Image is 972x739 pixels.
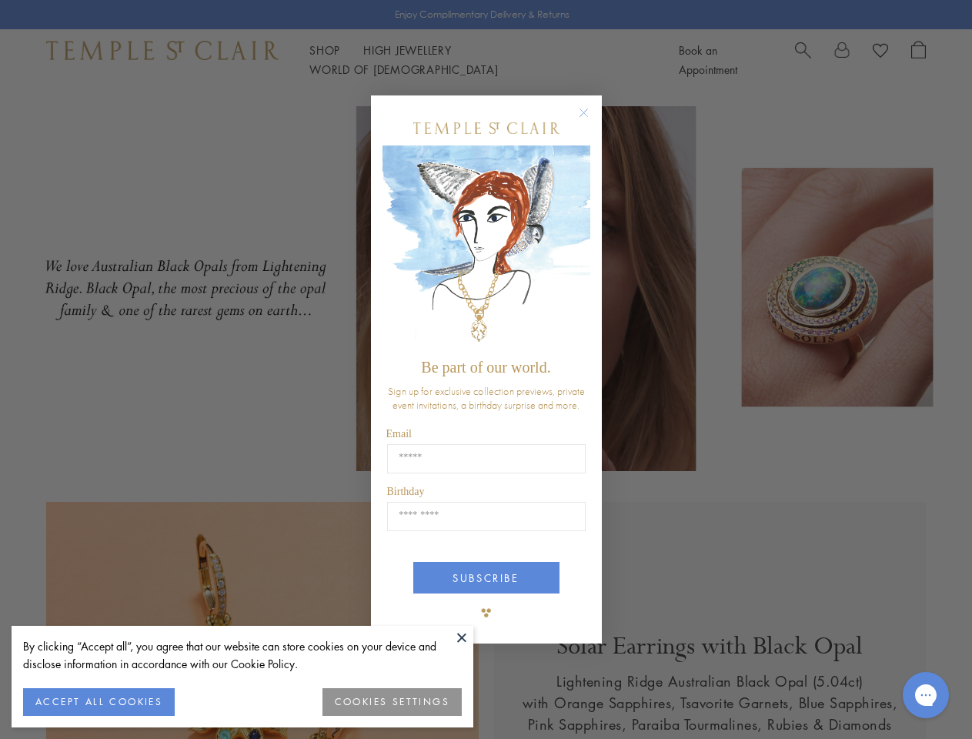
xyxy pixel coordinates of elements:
[582,111,601,130] button: Close dialog
[413,562,559,594] button: SUBSCRIBE
[895,667,957,724] iframe: Gorgias live chat messenger
[382,145,590,351] img: c4a9eb12-d91a-4d4a-8ee0-386386f4f338.jpeg
[23,688,175,716] button: ACCEPT ALL COOKIES
[386,428,412,440] span: Email
[413,122,559,134] img: Temple St. Clair
[387,486,425,497] span: Birthday
[23,637,462,673] div: By clicking “Accept all”, you agree that our website can store cookies on your device and disclos...
[388,384,585,412] span: Sign up for exclusive collection previews, private event invitations, a birthday surprise and more.
[421,359,550,376] span: Be part of our world.
[387,444,586,473] input: Email
[471,597,502,628] img: TSC
[322,688,462,716] button: COOKIES SETTINGS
